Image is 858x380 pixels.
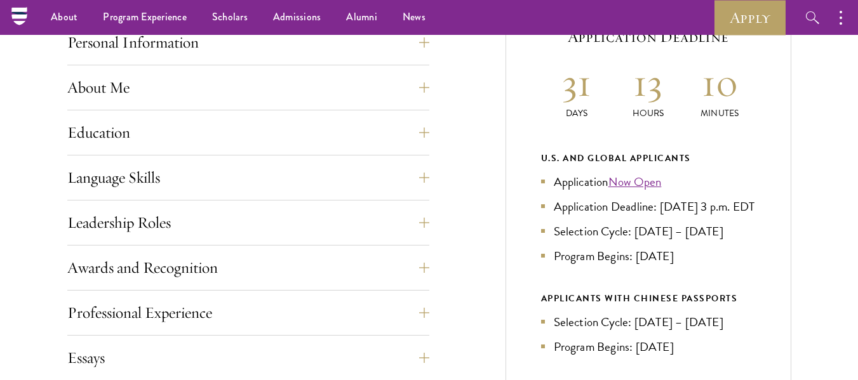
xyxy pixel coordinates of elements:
[541,222,756,240] li: Selection Cycle: [DATE] – [DATE]
[67,117,429,148] button: Education
[541,173,756,191] li: Application
[67,207,429,238] button: Leadership Roles
[67,252,429,283] button: Awards and Recognition
[541,313,756,331] li: Selection Cycle: [DATE] – [DATE]
[541,150,756,166] div: U.S. and Global Applicants
[684,107,756,120] p: Minutes
[541,337,756,356] li: Program Begins: [DATE]
[541,291,756,306] div: APPLICANTS WITH CHINESE PASSPORTS
[541,197,756,216] li: Application Deadline: [DATE] 3 p.m. EDT
[67,72,429,103] button: About Me
[541,107,613,120] p: Days
[684,59,756,107] h2: 10
[67,27,429,58] button: Personal Information
[612,59,684,107] h2: 13
[541,247,756,265] li: Program Begins: [DATE]
[67,162,429,193] button: Language Skills
[67,298,429,328] button: Professional Experience
[541,59,613,107] h2: 31
[608,173,662,191] a: Now Open
[67,343,429,373] button: Essays
[612,107,684,120] p: Hours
